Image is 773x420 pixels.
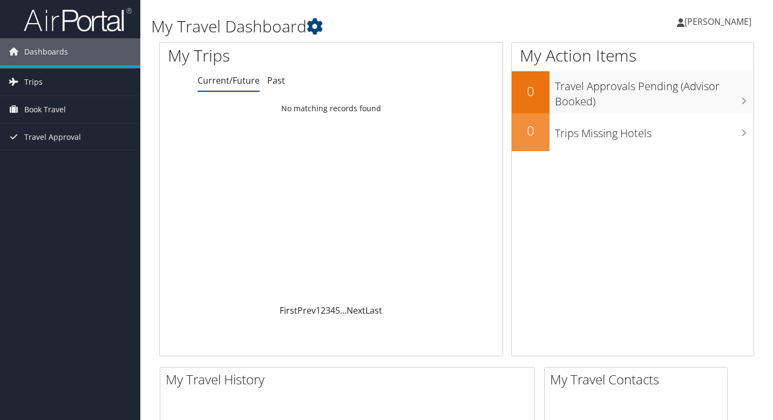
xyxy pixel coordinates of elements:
a: Current/Future [198,74,260,86]
a: Past [267,74,285,86]
a: Prev [297,304,316,316]
a: [PERSON_NAME] [677,5,762,38]
a: First [280,304,297,316]
h3: Travel Approvals Pending (Advisor Booked) [555,73,754,109]
h3: Trips Missing Hotels [555,120,754,141]
h2: 0 [512,121,550,140]
h1: My Trips [168,44,351,67]
img: airportal-logo.png [24,7,132,32]
a: 2 [321,304,326,316]
h2: My Travel Contacts [550,370,727,389]
span: … [340,304,347,316]
a: 3 [326,304,330,316]
a: 0Trips Missing Hotels [512,113,754,151]
h1: My Travel Dashboard [151,15,559,38]
a: 5 [335,304,340,316]
span: Book Travel [24,96,66,123]
span: [PERSON_NAME] [684,16,751,28]
a: 0Travel Approvals Pending (Advisor Booked) [512,71,754,113]
a: 1 [316,304,321,316]
h1: My Action Items [512,44,754,67]
h2: My Travel History [166,370,534,389]
td: No matching records found [160,99,503,118]
h2: 0 [512,82,550,100]
a: Last [365,304,382,316]
span: Trips [24,69,43,96]
span: Dashboards [24,38,68,65]
a: Next [347,304,365,316]
a: 4 [330,304,335,316]
span: Travel Approval [24,124,81,151]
